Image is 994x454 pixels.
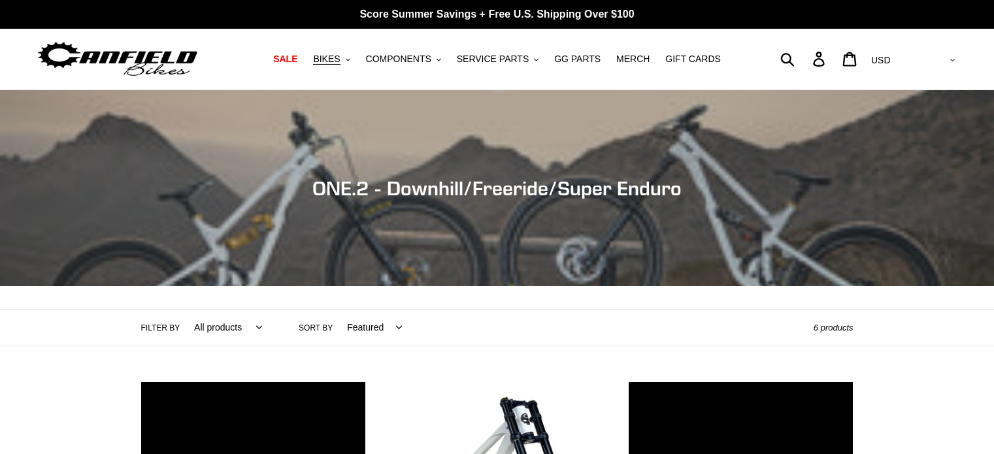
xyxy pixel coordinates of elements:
span: SERVICE PARTS [457,54,529,65]
button: BIKES [306,50,356,68]
button: COMPONENTS [359,50,448,68]
button: SERVICE PARTS [450,50,545,68]
span: 6 products [814,323,853,332]
span: SALE [273,54,297,65]
span: BIKES [313,54,340,65]
a: GIFT CARDS [659,50,727,68]
span: GG PARTS [554,54,601,65]
input: Search [787,44,821,73]
label: Sort by [299,322,333,334]
img: Canfield Bikes [36,39,199,80]
span: ONE.2 - Downhill/Freeride/Super Enduro [312,176,682,200]
span: COMPONENTS [366,54,431,65]
a: SALE [267,50,304,68]
label: Filter by [141,322,180,334]
a: MERCH [610,50,656,68]
span: MERCH [616,54,650,65]
a: GG PARTS [548,50,607,68]
span: GIFT CARDS [665,54,721,65]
